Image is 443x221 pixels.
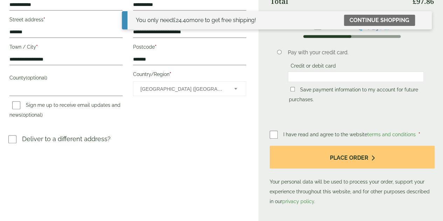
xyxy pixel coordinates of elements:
button: Place order [270,146,435,168]
span: Country/Region [133,81,246,96]
abbr: required [418,132,420,137]
span: £ [173,17,176,23]
abbr: required [155,44,157,50]
abbr: required [169,71,171,77]
label: Postcode [133,42,246,54]
span: (optional) [26,75,47,81]
input: Sign me up to receive email updates and news(optional) [12,101,20,109]
p: Your personal data will be used to process your order, support your experience throughout this we... [270,146,435,206]
abbr: required [36,44,38,50]
p: Deliver to a different address? [22,134,111,144]
div: You only need more to get free shipping! [136,16,256,25]
span: (optional) [21,112,43,118]
iframe: Secure card payment input frame [290,74,422,80]
label: Town / City [9,42,123,54]
a: privacy policy [282,199,314,204]
label: Save payment information to my account for future purchases. [289,87,418,104]
span: United Kingdom (UK) [140,82,225,96]
abbr: required [43,17,45,22]
a: Continue shopping [344,15,415,26]
label: Street address [9,15,123,27]
p: Pay with your credit card. [288,49,424,56]
a: terms and conditions [367,132,416,137]
span: 24.40 [173,17,189,23]
label: Sign me up to receive email updates and news [9,102,120,120]
label: Credit or debit card [288,63,339,71]
label: Country/Region [133,69,246,81]
span: I have read and agree to the website [283,132,417,137]
label: County [9,73,123,85]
